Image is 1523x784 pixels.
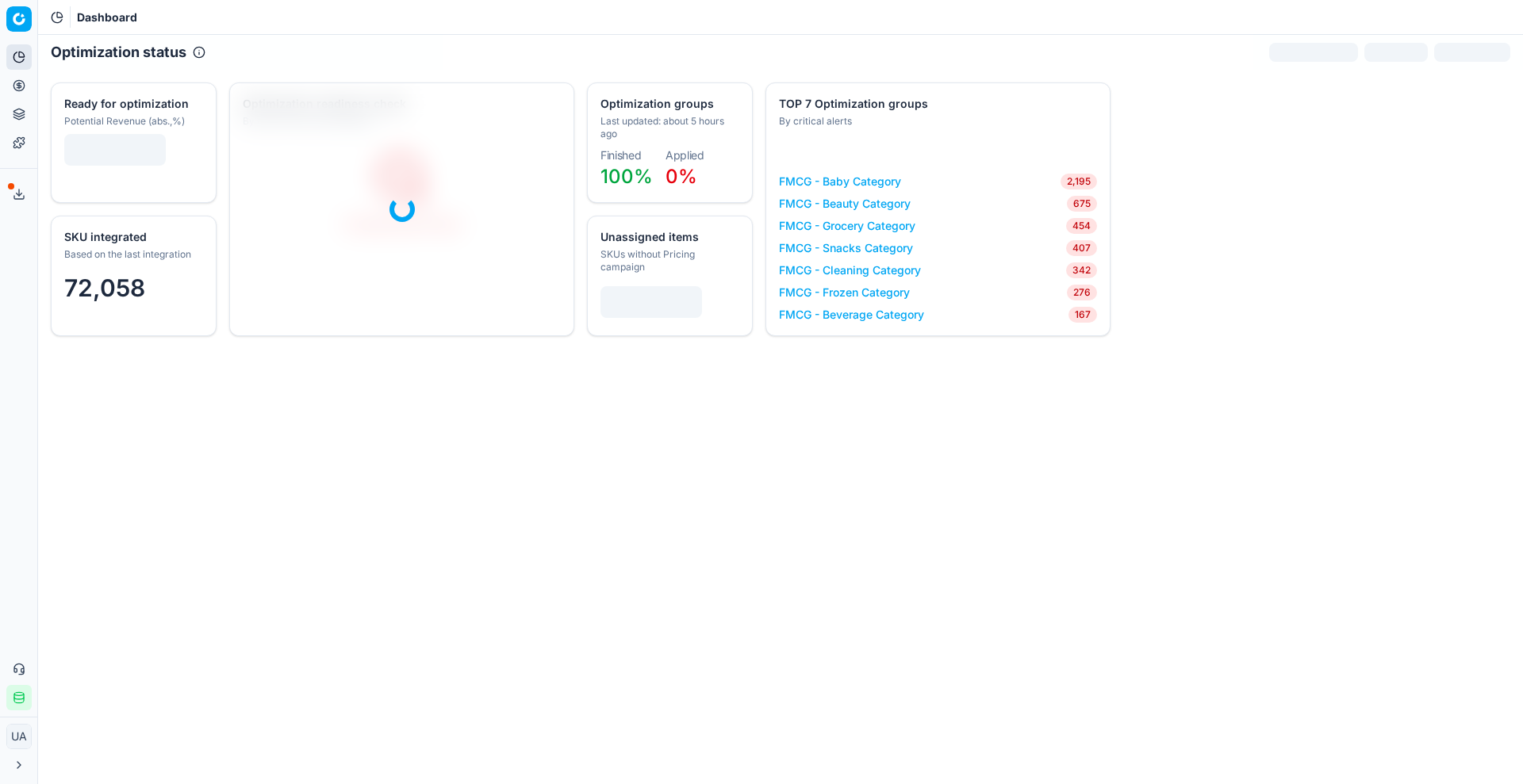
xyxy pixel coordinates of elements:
a: FMCG - Beauty Category [779,196,911,212]
span: 0% [666,165,697,188]
span: 675 [1067,196,1097,212]
span: Dashboard [77,10,137,25]
div: By critical alerts [779,115,1094,128]
div: SKU integrated [64,229,200,245]
dt: Applied [666,150,704,161]
a: FMCG - Cleaning Category [779,262,921,278]
a: FMCG - Grocery Category [779,218,915,234]
div: Last updated: about 5 hours ago [600,115,736,140]
span: 72,058 [64,273,145,302]
h2: Optimization status [51,41,186,63]
a: FMCG - Beverage Category [779,307,924,323]
span: 407 [1066,240,1097,256]
div: Based on the last integration [64,248,200,261]
dt: Finished [600,150,653,161]
div: Ready for optimization [64,96,200,112]
div: TOP 7 Optimization groups [779,96,1094,112]
span: 167 [1068,307,1097,323]
span: 100% [600,165,653,188]
span: 342 [1066,262,1097,278]
button: UA [6,724,32,749]
span: UA [7,725,31,748]
a: FMCG - Baby Category [779,174,901,189]
span: 2,195 [1061,174,1097,189]
div: SKUs without Pricing campaign [600,248,736,273]
div: Optimization groups [600,96,736,112]
nav: breadcrumb [77,10,137,25]
div: Potential Revenue (abs.,%) [64,115,200,128]
span: 454 [1066,218,1097,234]
span: 276 [1067,285,1097,300]
a: FMCG - Snacks Category [779,240,913,256]
div: Unassigned items [600,229,736,245]
a: FMCG - Frozen Category [779,285,910,300]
